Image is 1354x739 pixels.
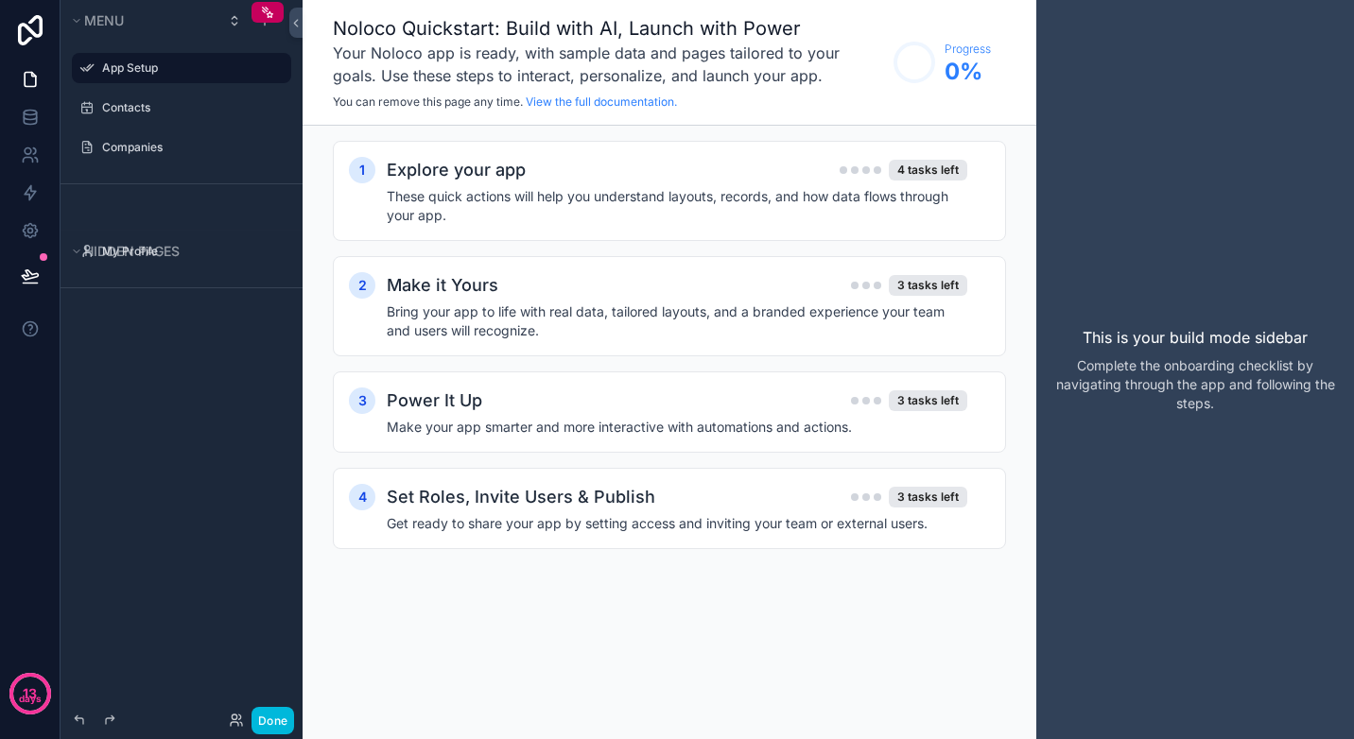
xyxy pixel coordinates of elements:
[102,244,280,259] label: My Profile
[68,238,284,265] button: Hidden pages
[333,15,884,42] h1: Noloco Quickstart: Build with AI, Launch with Power
[19,692,42,707] p: days
[1083,326,1308,349] p: This is your build mode sidebar
[102,140,280,155] label: Companies
[68,8,216,34] button: Menu
[84,12,124,28] span: Menu
[526,95,677,109] a: View the full documentation.
[102,100,280,115] label: Contacts
[333,95,523,109] span: You can remove this page any time.
[945,57,991,87] span: 0 %
[23,684,37,703] p: 13
[252,707,294,734] button: Done
[333,42,884,87] h3: Your Noloco app is ready, with sample data and pages tailored to your goals. Use these steps to i...
[1051,356,1339,413] p: Complete the onboarding checklist by navigating through the app and following the steps.
[102,60,280,76] label: App Setup
[945,42,991,57] span: Progress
